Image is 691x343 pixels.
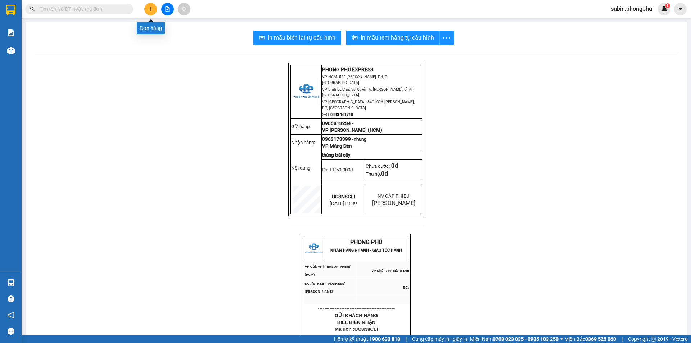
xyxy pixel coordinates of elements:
[560,338,563,340] span: ⚪️
[361,33,434,42] span: In mẫu tem hàng tự cấu hình
[369,336,400,342] strong: 1900 633 818
[305,282,345,293] span: ĐC: [STREET_ADDRESS][PERSON_NAME]
[439,31,454,45] button: more
[291,140,315,145] span: Nhận hàng:
[322,143,352,149] span: VP Măng Đen
[137,22,165,34] div: Đơn hàng
[366,171,388,177] span: Thu hộ:
[371,269,409,272] span: VP Nhận: VP Măng Đen
[291,124,311,129] span: Gửi hàng:
[305,240,323,258] img: logo
[7,279,15,286] img: warehouse-icon
[335,313,378,318] span: GỬI KHÁCH HÀNG
[378,193,410,199] span: NV CẤP PHIẾU
[339,334,374,338] span: In :
[291,165,311,171] span: Nội dung:
[161,3,174,15] button: file-add
[148,6,153,12] span: plus
[8,295,14,302] span: question-circle
[330,200,357,206] span: [DATE]
[674,3,687,15] button: caret-down
[381,170,388,177] span: 0đ
[305,265,352,276] span: VP Gửi: VP [PERSON_NAME] (HCM)
[666,3,669,8] span: 1
[253,31,341,45] button: printerIn mẫu biên lai tự cấu hình
[335,326,378,332] span: Mã đơn :
[322,136,354,142] span: 0363173399 -
[8,312,14,319] span: notification
[352,35,358,41] span: printer
[7,29,15,36] img: solution-icon
[30,6,35,12] span: search
[259,35,265,41] span: printer
[322,127,382,133] span: VP [PERSON_NAME] (HCM)
[345,334,374,338] span: 18:24:47 [DATE]
[8,328,14,335] span: message
[605,4,658,13] span: subin.phongphu
[336,167,353,172] span: 50.000đ
[470,335,559,343] span: Miền Nam
[332,194,355,199] span: UC8N8CLI
[268,33,335,42] span: In mẫu biên lai tự cấu hình
[440,33,453,42] span: more
[144,3,157,15] button: plus
[330,112,353,117] strong: 0333 161718
[178,3,190,15] button: aim
[322,121,354,126] span: 0965013234 -
[651,337,656,342] span: copyright
[318,306,395,311] span: ----------------------------------------------
[350,239,382,245] span: PHONG PHÚ
[403,286,409,289] span: ĐC:
[322,112,353,117] span: SĐT:
[337,320,376,325] span: BILL BIÊN NHẬN
[322,67,373,72] strong: PHONG PHÚ EXPRESS
[391,162,398,169] span: 0đ
[564,335,616,343] span: Miền Bắc
[40,5,125,13] input: Tìm tên, số ĐT hoặc mã đơn
[493,336,559,342] strong: 0708 023 035 - 0935 103 250
[677,6,684,12] span: caret-down
[346,31,440,45] button: printerIn mẫu tem hàng tự cấu hình
[6,5,15,15] img: logo-vxr
[354,136,367,142] span: nhung
[322,75,388,85] span: VP HCM: 522 [PERSON_NAME], P.4, Q.[GEOGRAPHIC_DATA]
[372,200,415,207] span: [PERSON_NAME]
[412,335,468,343] span: Cung cấp máy in - giấy in:
[322,100,415,110] span: VP [GEOGRAPHIC_DATA]: 84C KQH [PERSON_NAME], P.7, [GEOGRAPHIC_DATA]
[334,335,400,343] span: Hỗ trợ kỹ thuật:
[322,87,414,98] span: VP Bình Dương: 36 Xuyên Á, [PERSON_NAME], Dĩ An, [GEOGRAPHIC_DATA]
[585,336,616,342] strong: 0369 525 060
[330,248,402,253] strong: NHẬN HÀNG NHANH - GIAO TỐC HÀNH
[322,152,351,158] span: thùng trái cây
[661,6,668,12] img: icon-new-feature
[366,163,398,169] span: Chưa cước:
[344,200,357,206] span: 13:39
[665,3,670,8] sup: 1
[181,6,186,12] span: aim
[354,326,378,332] span: UC8N8CLI
[322,167,353,172] span: Đã TT:
[293,79,319,105] img: logo
[7,47,15,54] img: warehouse-icon
[406,335,407,343] span: |
[622,335,623,343] span: |
[165,6,170,12] span: file-add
